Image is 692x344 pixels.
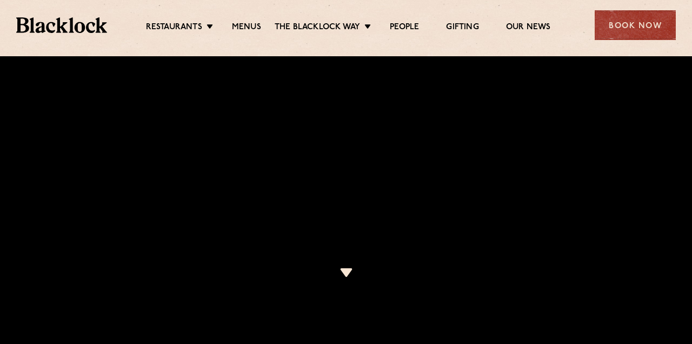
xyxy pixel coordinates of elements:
[506,22,551,34] a: Our News
[146,22,202,34] a: Restaurants
[446,22,478,34] a: Gifting
[232,22,261,34] a: Menus
[595,10,676,40] div: Book Now
[16,17,107,32] img: BL_Textured_Logo-footer-cropped.svg
[275,22,360,34] a: The Blacklock Way
[340,268,353,277] img: icon-dropdown-cream.svg
[390,22,419,34] a: People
